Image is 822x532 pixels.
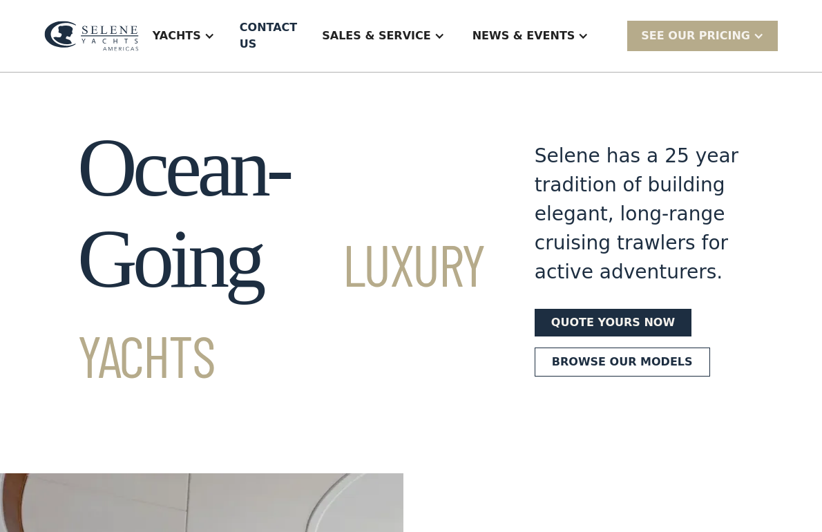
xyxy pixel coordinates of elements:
[459,8,603,64] div: News & EVENTS
[153,28,201,44] div: Yachts
[535,142,745,287] div: Selene has a 25 year tradition of building elegant, long-range cruising trawlers for active adven...
[77,229,485,390] span: Luxury Yachts
[535,348,710,377] a: Browse our models
[44,21,139,52] img: logo
[472,28,575,44] div: News & EVENTS
[139,8,229,64] div: Yachts
[535,309,691,336] a: Quote yours now
[77,122,485,396] h1: Ocean-Going
[627,21,778,50] div: SEE Our Pricing
[322,28,430,44] div: Sales & Service
[641,28,750,44] div: SEE Our Pricing
[308,8,458,64] div: Sales & Service
[240,19,297,53] div: Contact US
